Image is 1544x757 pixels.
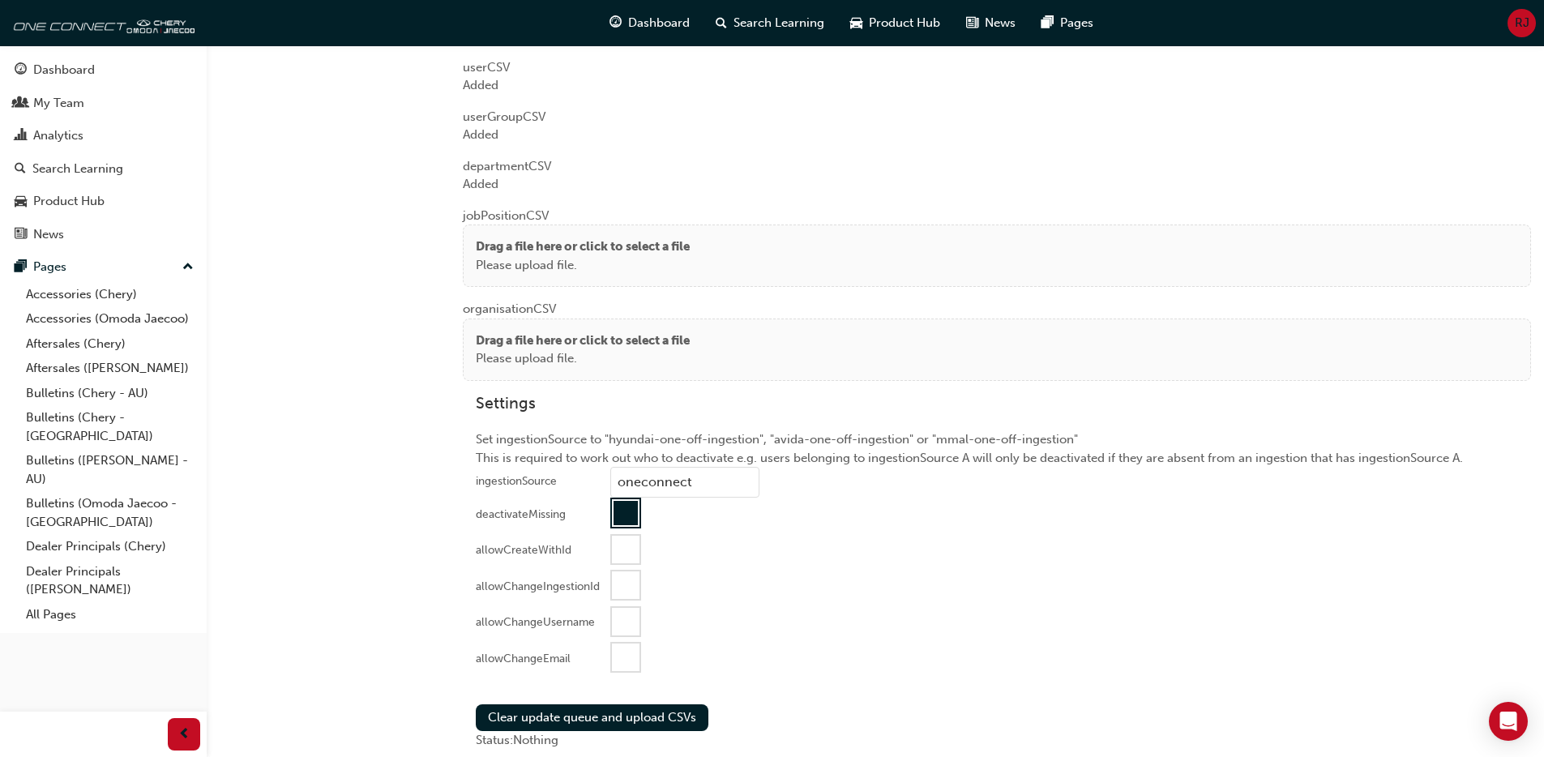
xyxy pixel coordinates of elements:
[6,154,200,184] a: Search Learning
[19,331,200,357] a: Aftersales (Chery)
[182,257,194,278] span: up-icon
[476,614,595,631] div: allowChangeUsername
[19,491,200,534] a: Bulletins (Omoda Jaecoo - [GEOGRAPHIC_DATA])
[463,225,1531,287] div: Drag a file here or click to select a filePlease upload file.
[19,534,200,559] a: Dealer Principals (Chery)
[6,186,200,216] a: Product Hub
[8,6,195,39] img: oneconnect
[953,6,1029,40] a: news-iconNews
[850,13,862,33] span: car-icon
[966,13,978,33] span: news-icon
[19,356,200,381] a: Aftersales ([PERSON_NAME])
[19,306,200,331] a: Accessories (Omoda Jaecoo)
[869,14,940,32] span: Product Hub
[463,76,1531,95] div: Added
[610,467,759,498] input: ingestionSource
[33,225,64,244] div: News
[19,381,200,406] a: Bulletins (Chery - AU)
[734,14,824,32] span: Search Learning
[476,579,600,595] div: allowChangeIngestionId
[716,13,727,33] span: search-icon
[609,13,622,33] span: guage-icon
[6,252,200,282] button: Pages
[597,6,703,40] a: guage-iconDashboard
[19,282,200,307] a: Accessories (Chery)
[15,129,27,143] span: chart-icon
[1060,14,1093,32] span: Pages
[476,651,571,667] div: allowChangeEmail
[476,704,708,731] button: Clear update queue and upload CSVs
[476,394,1518,413] h3: Settings
[1041,13,1054,33] span: pages-icon
[32,160,123,178] div: Search Learning
[33,126,83,145] div: Analytics
[476,542,571,558] div: allowCreateWithId
[178,725,190,745] span: prev-icon
[33,94,84,113] div: My Team
[1508,9,1536,37] button: RJ
[463,95,1531,144] div: userGroup CSV
[15,162,26,177] span: search-icon
[703,6,837,40] a: search-iconSearch Learning
[1029,6,1106,40] a: pages-iconPages
[6,52,200,252] button: DashboardMy TeamAnalyticsSearch LearningProduct HubNews
[33,61,95,79] div: Dashboard
[476,331,690,350] p: Drag a file here or click to select a file
[15,63,27,78] span: guage-icon
[15,228,27,242] span: news-icon
[6,121,200,151] a: Analytics
[6,55,200,85] a: Dashboard
[463,287,1531,381] div: organisation CSV
[33,192,105,211] div: Product Hub
[463,319,1531,381] div: Drag a file here or click to select a filePlease upload file.
[463,126,1531,144] div: Added
[463,194,1531,288] div: jobPosition CSV
[15,195,27,209] span: car-icon
[19,559,200,602] a: Dealer Principals ([PERSON_NAME])
[19,448,200,491] a: Bulletins ([PERSON_NAME] - AU)
[463,381,1531,691] div: Set ingestionSource to "hyundai-one-off-ingestion", "avida-one-off-ingestion" or "mmal-one-off-in...
[628,14,690,32] span: Dashboard
[6,88,200,118] a: My Team
[15,260,27,275] span: pages-icon
[476,507,566,523] div: deactivateMissing
[15,96,27,111] span: people-icon
[33,258,66,276] div: Pages
[476,256,690,275] p: Please upload file.
[19,602,200,627] a: All Pages
[463,175,1531,194] div: Added
[985,14,1016,32] span: News
[476,473,557,490] div: ingestionSource
[19,405,200,448] a: Bulletins (Chery - [GEOGRAPHIC_DATA])
[463,45,1531,95] div: user CSV
[1489,702,1528,741] div: Open Intercom Messenger
[476,349,690,368] p: Please upload file.
[837,6,953,40] a: car-iconProduct Hub
[1515,14,1529,32] span: RJ
[6,220,200,250] a: News
[476,237,690,256] p: Drag a file here or click to select a file
[463,144,1531,194] div: department CSV
[476,731,1518,750] div: Status: Nothing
